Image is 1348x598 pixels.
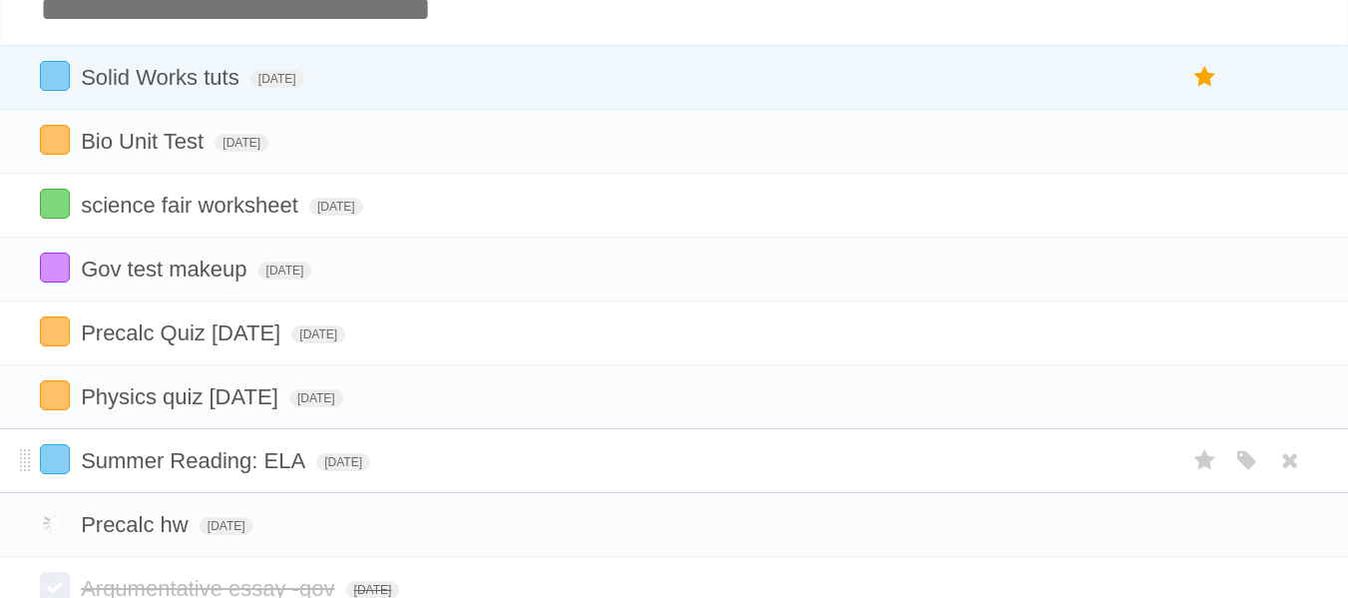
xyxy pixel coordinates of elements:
[40,61,70,91] label: Done
[215,134,268,152] span: [DATE]
[40,189,70,219] label: Done
[81,65,244,90] span: Solid Works tuts
[81,257,251,282] span: Gov test makeup
[81,512,194,537] span: Precalc hw
[1186,61,1224,94] label: Star task
[316,453,370,471] span: [DATE]
[40,316,70,346] label: Done
[309,198,363,216] span: [DATE]
[81,129,209,154] span: Bio Unit Test
[289,389,343,407] span: [DATE]
[40,253,70,283] label: Done
[1186,444,1224,477] label: Star task
[40,444,70,474] label: Done
[81,384,283,409] span: Physics quiz [DATE]
[258,262,312,280] span: [DATE]
[81,320,285,345] span: Precalc Quiz [DATE]
[200,517,253,535] span: [DATE]
[81,448,310,473] span: Summer Reading: ELA
[81,193,303,218] span: science fair worksheet
[250,70,304,88] span: [DATE]
[40,125,70,155] label: Done
[291,325,345,343] span: [DATE]
[40,380,70,410] label: Done
[40,508,70,538] label: Done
